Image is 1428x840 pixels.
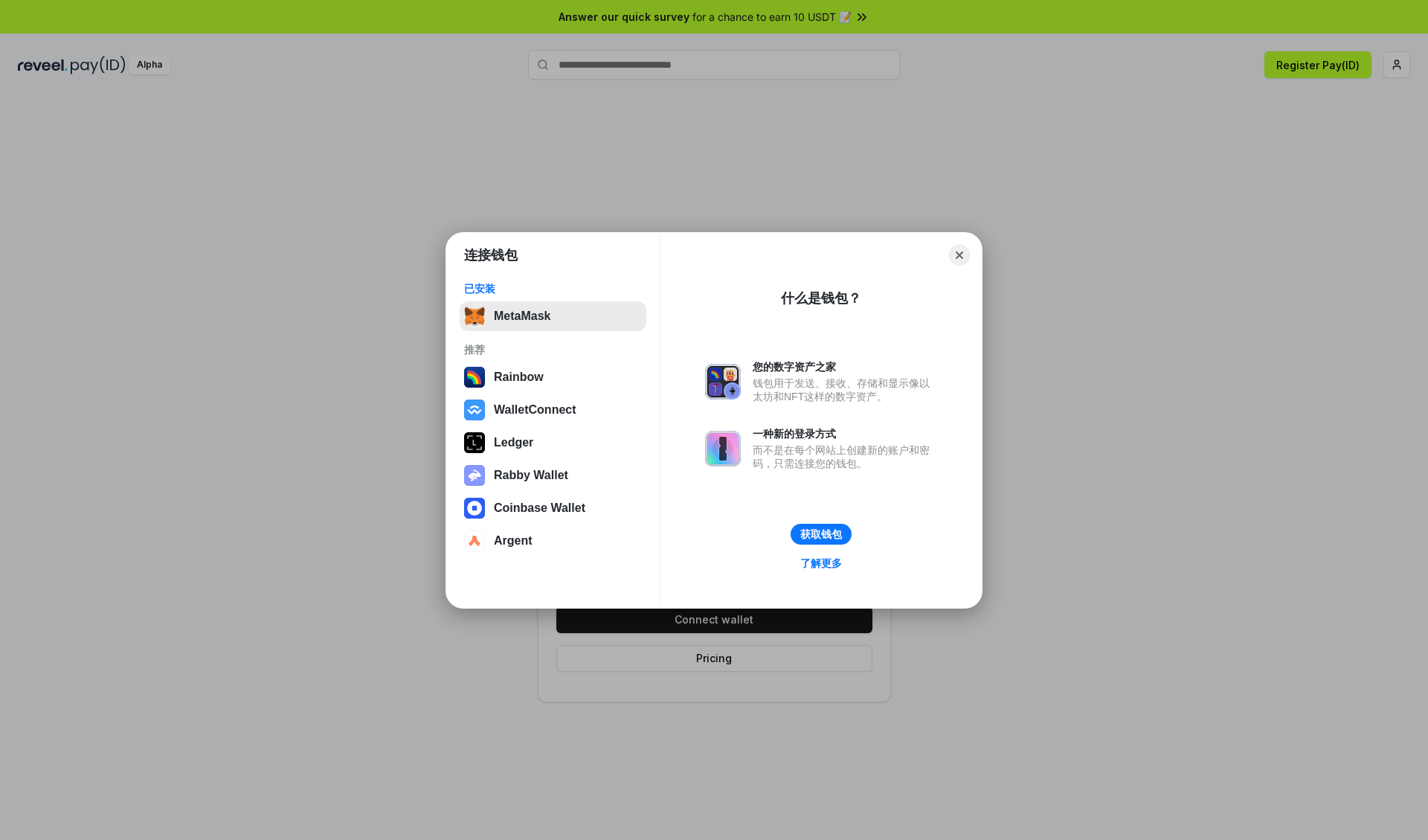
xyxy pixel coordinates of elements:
[464,246,518,264] h1: 连接钱包
[791,524,852,545] button: 获取钱包
[705,364,741,400] img: svg+xml,%3Csvg%20xmlns%3D%22http%3A%2F%2Fwww.w3.org%2F2000%2Fsvg%22%20fill%3D%22none%22%20viewBox...
[800,557,842,570] div: 了解更多
[460,493,646,523] button: Coinbase Wallet
[494,310,550,323] div: MetaMask
[460,526,646,556] button: Argent
[460,362,646,392] button: Rainbow
[464,367,485,388] img: svg+xml,%3Csvg%20width%3D%22120%22%20height%3D%22120%22%20viewBox%3D%220%200%20120%20120%22%20fil...
[464,530,485,551] img: svg+xml,%3Csvg%20width%3D%2228%22%20height%3D%2228%22%20viewBox%3D%220%200%2028%2028%22%20fill%3D...
[460,461,646,490] button: Rabby Wallet
[753,427,937,440] div: 一种新的登录方式
[464,498,485,519] img: svg+xml,%3Csvg%20width%3D%2228%22%20height%3D%2228%22%20viewBox%3D%220%200%2028%2028%22%20fill%3D...
[464,465,485,486] img: svg+xml,%3Csvg%20xmlns%3D%22http%3A%2F%2Fwww.w3.org%2F2000%2Fsvg%22%20fill%3D%22none%22%20viewBox...
[753,443,937,470] div: 而不是在每个网站上创建新的账户和密码，只需连接您的钱包。
[494,469,568,482] div: Rabby Wallet
[753,376,937,403] div: 钱包用于发送、接收、存储和显示像以太坊和NFT这样的数字资产。
[753,360,937,373] div: 您的数字资产之家
[460,301,646,331] button: MetaMask
[494,436,533,449] div: Ledger
[464,432,485,453] img: svg+xml,%3Csvg%20xmlns%3D%22http%3A%2F%2Fwww.w3.org%2F2000%2Fsvg%22%20width%3D%2228%22%20height%3...
[791,554,851,573] a: 了解更多
[464,343,642,356] div: 推荐
[781,289,861,307] div: 什么是钱包？
[494,403,576,417] div: WalletConnect
[464,282,642,295] div: 已安装
[460,428,646,458] button: Ledger
[800,528,842,541] div: 获取钱包
[494,534,533,548] div: Argent
[464,306,485,327] img: svg+xml,%3Csvg%20fill%3D%22none%22%20height%3D%2233%22%20viewBox%3D%220%200%2035%2033%22%20width%...
[460,395,646,425] button: WalletConnect
[949,245,970,266] button: Close
[494,371,544,384] div: Rainbow
[705,431,741,467] img: svg+xml,%3Csvg%20xmlns%3D%22http%3A%2F%2Fwww.w3.org%2F2000%2Fsvg%22%20fill%3D%22none%22%20viewBox...
[464,400,485,420] img: svg+xml,%3Csvg%20width%3D%2228%22%20height%3D%2228%22%20viewBox%3D%220%200%2028%2028%22%20fill%3D...
[494,501,585,515] div: Coinbase Wallet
